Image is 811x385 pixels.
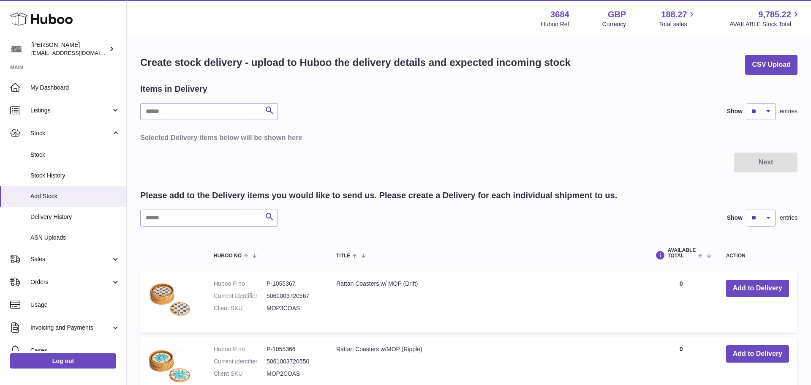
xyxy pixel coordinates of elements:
button: Add to Delivery [726,345,789,363]
strong: GBP [608,9,626,20]
span: AVAILABLE Total [667,248,696,259]
img: theinternationalventure@gmail.com [10,43,23,55]
div: Currency [602,20,626,28]
span: Listings [30,106,111,115]
div: [PERSON_NAME] [31,41,107,57]
a: 9,785.22 AVAILABLE Stock Total [729,9,801,28]
dt: Current identifier [214,292,267,300]
span: Huboo no [214,253,242,259]
span: 188.27 [661,9,687,20]
h2: Items in Delivery [140,83,207,95]
span: entries [780,107,797,115]
h3: Selected Delivery items below will be shown here [140,133,797,142]
label: Show [727,214,743,222]
span: ASN Uploads [30,234,120,242]
span: AVAILABLE Stock Total [729,20,801,28]
h1: Create stock delivery - upload to Huboo the delivery details and expected incoming stock [140,56,571,69]
dd: 5061003720567 [267,292,319,300]
dd: MOP3COAS [267,304,319,312]
dt: Current identifier [214,358,267,366]
span: Title [336,253,350,259]
button: Add to Delivery [726,280,789,297]
span: Total sales [659,20,697,28]
button: CSV Upload [745,55,797,75]
label: Show [727,107,743,115]
dt: Client SKU [214,370,267,378]
div: Huboo Ref [541,20,569,28]
dd: P-1055367 [267,280,319,288]
span: My Dashboard [30,84,120,92]
span: Cases [30,347,120,355]
span: Usage [30,301,120,309]
a: 188.27 Total sales [659,9,697,28]
div: Action [726,253,789,259]
strong: 3684 [550,9,569,20]
h2: Please add to the Delivery items you would like to send us. Please create a Delivery for each ind... [140,190,617,201]
span: Delivery History [30,213,120,221]
img: Rattan Coasters w/ MOP (Drift) [149,280,191,322]
span: Invoicing and Payments [30,324,111,332]
span: Sales [30,255,111,263]
span: Add Stock [30,192,120,200]
td: Rattan Coasters w/ MOP (Drift) [328,271,645,333]
td: 0 [645,271,717,333]
dd: 5061003720550 [267,358,319,366]
dt: Huboo P no [214,345,267,353]
span: Stock History [30,172,120,180]
span: Stock [30,151,120,159]
dd: P-1055366 [267,345,319,353]
a: Log out [10,353,116,369]
span: entries [780,214,797,222]
dt: Client SKU [214,304,267,312]
span: 9,785.22 [758,9,791,20]
dd: MOP2COAS [267,370,319,378]
span: Orders [30,278,111,286]
dt: Huboo P no [214,280,267,288]
span: [EMAIL_ADDRESS][DOMAIN_NAME] [31,49,124,56]
span: Stock [30,129,111,137]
